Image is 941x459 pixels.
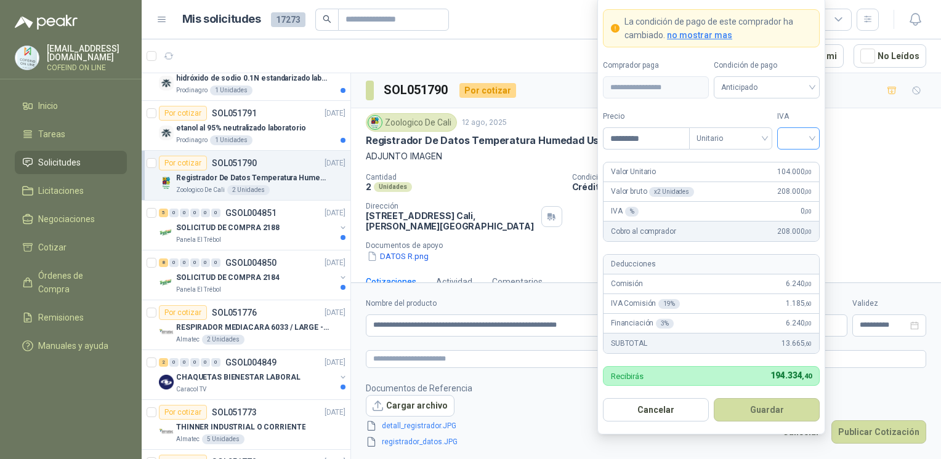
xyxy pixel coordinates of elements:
img: Company Logo [159,76,174,90]
p: SUBTOTAL [611,338,647,349]
span: Remisiones [38,311,84,324]
span: 194.334 [770,370,812,380]
h1: Mis solicitudes [182,10,261,28]
span: ,00 [804,281,812,287]
span: Tareas [38,127,65,141]
div: 1 Unidades [210,86,252,95]
div: % [625,207,639,217]
div: Comentarios [492,275,543,289]
p: [DATE] [325,357,345,369]
a: Cotizar [15,236,127,259]
p: Cobro al comprador [611,226,676,237]
p: [DATE] [325,108,345,119]
p: Documentos de apoyo [366,241,936,250]
div: 19 % [658,299,680,309]
div: Por cotizar [159,106,207,121]
p: Dirección [366,202,536,210]
div: Por cotizar [159,156,207,170]
div: 3 % [656,319,674,329]
div: 0 [211,209,220,217]
p: SOLICITUD DE COMPRA 2188 [176,222,280,234]
span: Negociaciones [38,212,95,226]
p: Panela El Trébol [176,235,221,245]
p: Registrador De Datos Temperatura Humedad Usb 32.000 Registro [366,134,685,147]
img: Company Logo [159,325,174,340]
a: Solicitudes [15,151,127,174]
p: 2 [366,182,371,192]
a: Por cotizarSOL051773[DATE] Company LogoTHINNER INDUSTRIAL O CORRIENTEAlmatec5 Unidades [142,400,350,450]
p: SOLICITUD DE COMPRA 2184 [176,272,280,284]
img: Company Logo [368,116,382,129]
a: Licitaciones [15,179,127,202]
span: ,00 [804,208,812,215]
div: 1 Unidades [210,135,252,145]
button: Cargar archivo [366,395,454,417]
p: COFEIND ON LINE [47,64,127,71]
label: Validez [852,298,926,309]
span: ,00 [804,320,812,327]
span: ,60 [804,300,812,307]
div: 2 Unidades [202,335,244,345]
p: Prodinagro [176,86,208,95]
div: Zoologico De Cali [366,113,457,132]
p: Crédito a 30 días [572,182,937,192]
div: 2 Unidades [227,185,270,195]
p: SOL051791 [212,109,257,118]
div: Actividad [436,275,472,289]
p: ADJUNTO IMAGEN [366,150,926,163]
img: Company Logo [159,375,174,389]
p: [EMAIL_ADDRESS][DOMAIN_NAME] [47,44,127,62]
div: 0 [201,258,210,267]
a: Inicio [15,94,127,118]
button: No Leídos [854,44,926,68]
img: Logo peakr [15,15,78,30]
div: 5 Unidades [202,434,244,444]
p: Condición de pago [572,173,937,182]
div: 0 [180,358,189,367]
p: [DATE] [325,158,345,169]
p: [DATE] [325,257,345,269]
a: Negociaciones [15,207,127,231]
p: IVA Comisión [611,298,680,309]
p: Panela El Trébol [176,285,221,295]
p: Caracol TV [176,385,206,394]
p: Almatec [176,335,200,345]
p: IVA [611,206,639,217]
span: Solicitudes [38,156,81,169]
button: DATOS R.png [366,250,430,263]
p: etanol al 95% neutralizado laboratorio [176,122,305,134]
a: Manuales y ayuda [15,334,127,357]
span: ,00 [804,228,812,235]
p: Documentos de Referencia [366,381,477,395]
p: [DATE] [325,307,345,319]
span: 208.000 [777,226,812,237]
a: 2 0 0 0 0 0 GSOL004849[DATE] Company LogoCHAQUETAS BIENESTAR LABORALCaracol TV [159,355,348,394]
a: Por cotizarSOL051791[DATE] Company Logoetanol al 95% neutralizado laboratorioProdinagro1 Unidades [142,101,350,151]
span: Licitaciones [38,184,84,198]
div: Unidades [374,182,412,192]
a: Por cotizarSOL051776[DATE] Company LogoRESPIRADOR MEDIACARA 6033 / LARGE - TALLA GRANDEAlmatec2 U... [142,300,350,350]
p: Prodinagro [176,135,208,145]
div: 0 [190,209,200,217]
div: 8 [159,258,168,267]
a: Órdenes de Compra [15,264,127,301]
p: [DATE] [325,207,345,219]
label: Comprador paga [603,60,709,71]
span: Unitario [697,129,765,148]
p: Registrador De Datos Temperatura Humedad Usb 32.000 Registro [176,172,329,184]
p: [STREET_ADDRESS] Cali , [PERSON_NAME][GEOGRAPHIC_DATA] [366,210,536,231]
span: ,40 [802,372,812,380]
p: GSOL004851 [225,209,277,217]
img: Company Logo [159,126,174,140]
p: Cantidad [366,173,562,182]
span: 0 [801,206,812,217]
img: Company Logo [159,275,174,290]
p: CHAQUETAS BIENESTAR LABORAL [176,372,301,383]
button: Publicar Cotización [831,420,926,444]
div: x 2 Unidades [649,187,694,197]
div: Cotizaciones [366,275,416,289]
div: 0 [169,358,179,367]
p: Valor bruto [611,186,694,198]
h3: SOL051790 [384,81,450,100]
span: 6.240 [786,278,812,290]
